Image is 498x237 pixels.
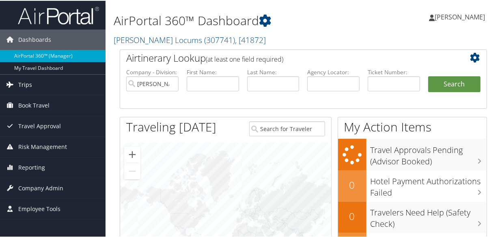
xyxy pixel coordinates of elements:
span: Trips [18,74,32,94]
span: Risk Management [18,136,67,156]
h1: Traveling [DATE] [126,118,216,135]
span: Book Travel [18,95,50,115]
a: [PERSON_NAME] [429,4,493,28]
label: Ticket Number: [368,67,420,75]
label: Agency Locator: [307,67,360,75]
h3: Travelers Need Help (Safety Check) [371,202,487,229]
a: Travel Approvals Pending (Advisor Booked) [338,138,487,169]
h1: My Action Items [338,118,487,135]
label: Last Name: [247,67,300,75]
h2: 0 [338,177,366,191]
h2: 0 [338,209,366,222]
span: Employee Tools [18,198,60,218]
span: , [ 41872 ] [235,34,266,45]
span: (at least one field required) [206,54,283,63]
button: Zoom out [124,162,140,179]
span: Company Admin [18,177,63,198]
h2: Airtinerary Lookup [126,50,450,64]
input: Search for Traveler [249,121,325,136]
button: Zoom in [124,146,140,162]
a: 0Travelers Need Help (Safety Check) [338,201,487,232]
span: Travel Approval [18,115,61,136]
label: Company - Division: [126,67,179,75]
span: ( 307741 ) [204,34,235,45]
a: [PERSON_NAME] Locums [114,34,266,45]
a: 0Hotel Payment Authorizations Failed [338,170,487,201]
label: First Name: [187,67,239,75]
span: [PERSON_NAME] [435,12,485,21]
h1: AirPortal 360™ Dashboard [114,11,366,28]
h3: Hotel Payment Authorizations Failed [371,171,487,198]
img: airportal-logo.png [18,5,99,24]
span: Reporting [18,157,45,177]
h3: Travel Approvals Pending (Advisor Booked) [371,140,487,166]
span: Dashboards [18,29,51,49]
button: Search [428,75,481,92]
